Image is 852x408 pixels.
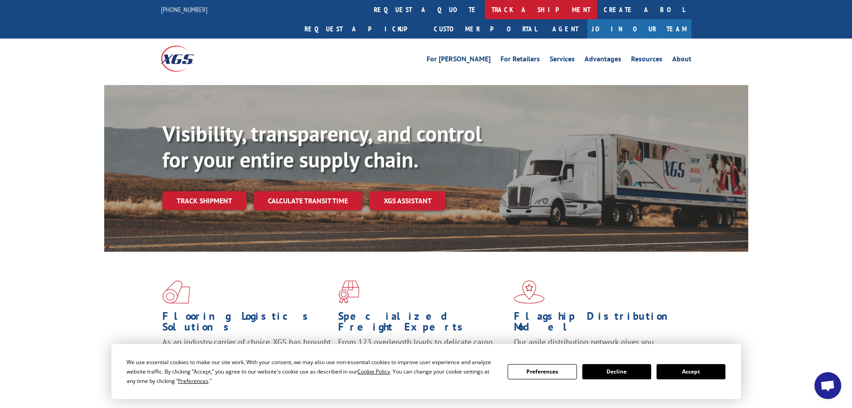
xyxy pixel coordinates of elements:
[254,191,362,210] a: Calculate transit time
[672,56,691,65] a: About
[543,19,587,39] a: Agent
[427,19,543,39] a: Customer Portal
[357,368,390,375] span: Cookie Policy
[587,19,691,39] a: Join Our Team
[500,56,540,65] a: For Retailers
[162,280,190,304] img: xgs-icon-total-supply-chain-intelligence-red
[550,56,575,65] a: Services
[427,56,491,65] a: For [PERSON_NAME]
[162,191,246,210] a: Track shipment
[162,337,331,369] span: As an industry carrier of choice, XGS has brought innovation and dedication to flooring logistics...
[514,337,678,358] span: Our agile distribution network gives you nationwide inventory management on demand.
[162,120,482,173] b: Visibility, transparency, and control for your entire supply chain.
[338,337,507,377] p: From 123 overlength loads to delicate cargo, our experienced staff knows the best way to move you...
[178,377,208,385] span: Preferences
[508,364,576,379] button: Preferences
[369,191,446,210] a: XGS ASSISTANT
[161,5,208,14] a: [PHONE_NUMBER]
[298,19,427,39] a: Request a pickup
[631,56,662,65] a: Resources
[814,372,841,399] div: Open chat
[338,311,507,337] h1: Specialized Freight Experts
[585,56,621,65] a: Advantages
[338,280,359,304] img: xgs-icon-focused-on-flooring-red
[111,344,741,399] div: Cookie Consent Prompt
[514,280,545,304] img: xgs-icon-flagship-distribution-model-red
[162,311,331,337] h1: Flooring Logistics Solutions
[582,364,651,379] button: Decline
[514,311,683,337] h1: Flagship Distribution Model
[127,357,497,386] div: We use essential cookies to make our site work. With your consent, we may also use non-essential ...
[657,364,725,379] button: Accept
